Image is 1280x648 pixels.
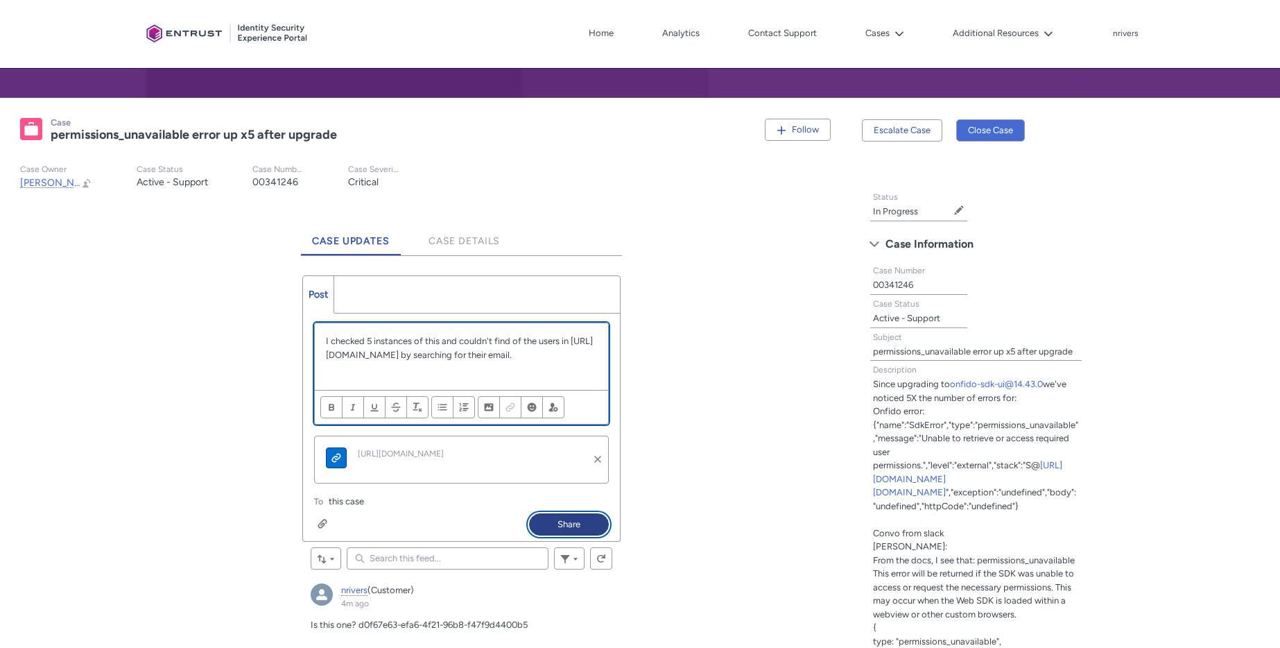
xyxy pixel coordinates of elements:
records-entity-label: Case [51,117,71,128]
span: Case Updates [312,235,390,247]
lightning-formatted-text: In Progress [873,206,918,216]
lightning-formatted-text: 00341246 [252,176,298,188]
span: Case Details [429,235,501,247]
button: Share [529,513,609,536]
p: nrivers [1113,29,1139,39]
span: [PERSON_NAME].[PERSON_NAME] [20,177,178,189]
button: Strikethrough [385,396,407,418]
span: Case Information [885,234,974,255]
a: Analytics, opens in new tab [659,23,703,44]
span: To [314,497,323,506]
button: Italic [342,396,364,418]
lightning-formatted-text: Active - Support [873,313,940,323]
img: nrivers [311,583,333,606]
button: Close Case [956,119,1025,142]
button: Change Owner [81,177,92,189]
a: Case Updates [301,217,401,255]
p: I checked 5 instances of this and couldn't find of the users in [URL][DOMAIN_NAME] by searching f... [326,334,597,361]
button: Case Information [863,233,1089,255]
span: Is this one? d0f67e63-efa6-4f21-96b8-f47f9d4400b5 [311,620,528,630]
button: Remove attachment [587,449,608,470]
p: Case Status [137,164,208,175]
button: Follow [765,119,831,141]
a: Home [585,23,617,44]
a: nrivers [341,585,367,596]
p: Case Owner [20,164,92,175]
span: Follow [792,124,819,135]
ul: Insert content [478,396,564,418]
button: Image [478,396,500,418]
lightning-formatted-text: Active - Support [137,176,208,188]
a: Post [303,276,334,313]
lightning-formatted-text: permissions_unavailable error up x5 after upgrade [873,346,1073,357]
a: [URL][DOMAIN_NAME] [358,447,573,460]
button: Underline [363,396,386,418]
span: this case [329,495,364,509]
span: Description [873,365,917,375]
button: Bold [320,396,343,418]
button: Cases [862,23,908,44]
button: @Mention people and groups [542,396,564,418]
button: User Profile nrivers [1112,26,1139,40]
div: Chatter Publisher [302,275,621,542]
button: Refresh this feed [590,547,612,570]
span: Subject [873,332,902,342]
span: Case Status [873,299,919,309]
lightning-formatted-text: Critical [348,176,379,188]
button: Remove Formatting [406,396,429,418]
p: Case Number [252,164,304,175]
button: Bulleted List [431,396,453,418]
a: [URL][DOMAIN_NAME][DOMAIN_NAME] [873,460,1062,497]
lightning-formatted-text: permissions_unavailable error up x5 after upgrade [51,127,337,142]
span: (Customer) [367,585,414,595]
button: Numbered List [453,396,475,418]
a: Contact Support [745,23,820,44]
a: Case Details [417,217,512,255]
lightning-formatted-text: 00341246 [873,280,913,290]
ul: Format text [320,396,429,418]
p: Case Severity [348,164,399,175]
button: Edit Status [953,205,965,216]
ul: Align text [431,396,475,418]
a: 4m ago [341,599,369,608]
input: Search this feed... [347,547,548,570]
button: Additional Resources [949,23,1057,44]
span: Case Number [873,266,925,275]
span: Post [309,289,328,300]
button: Insert Emoji [521,396,543,418]
span: Status [873,192,898,202]
button: Link [499,396,521,418]
button: Escalate Case [862,119,942,142]
a: onfido-sdk-ui@14.43.0 [950,379,1043,389]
